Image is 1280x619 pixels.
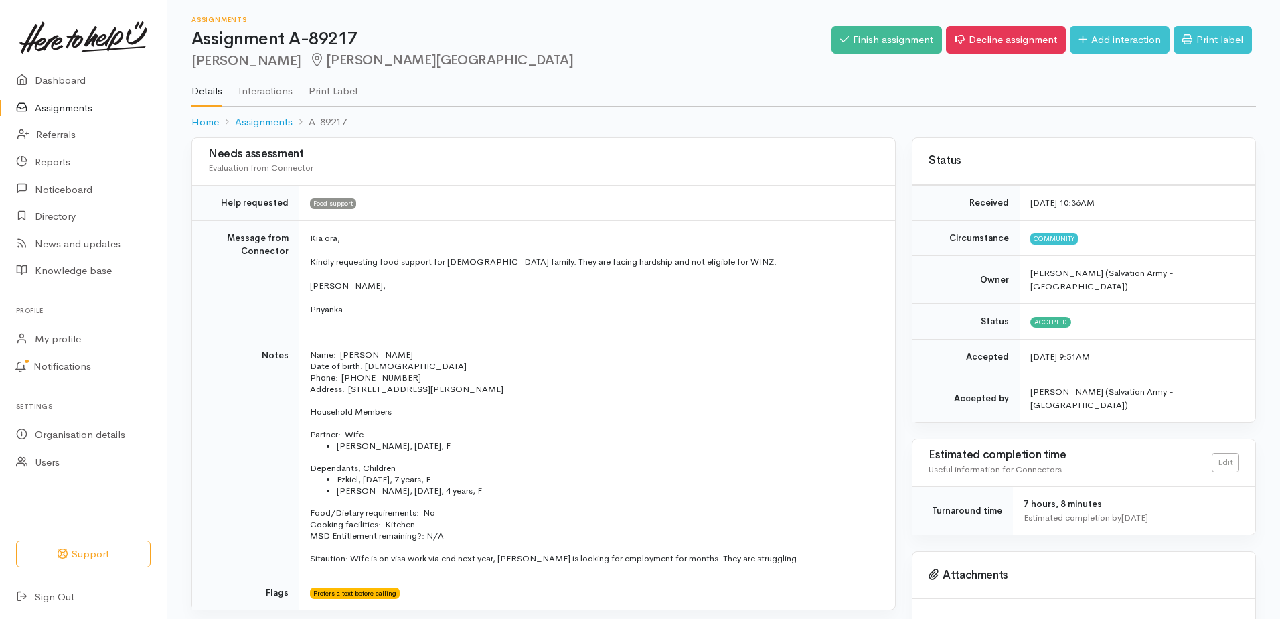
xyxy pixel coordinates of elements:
p: Kia ora, [310,232,879,245]
a: Details [191,68,222,107]
p: [PERSON_NAME], [310,279,879,293]
td: Circumstance [912,220,1020,256]
p: Dependants; Children [310,462,879,474]
a: Interactions [238,68,293,105]
a: Edit [1212,453,1239,472]
td: Accepted [912,339,1020,374]
li: A-89217 [293,115,347,130]
span: Community [1030,233,1078,244]
h3: Attachments [929,569,1239,582]
p: Household Members [310,406,879,417]
div: Estimated completion by [1024,511,1239,525]
li: [PERSON_NAME], [DATE], F [337,440,879,452]
span: [PERSON_NAME][GEOGRAPHIC_DATA] [309,52,574,68]
h2: [PERSON_NAME] [191,53,831,68]
time: [DATE] 10:36AM [1030,197,1095,208]
li: [PERSON_NAME], [DATE], 4 years, F [337,485,879,496]
time: [DATE] [1121,512,1148,523]
td: Status [912,304,1020,340]
h3: Estimated completion time [929,449,1212,462]
p: Address: [STREET_ADDRESS][PERSON_NAME] [310,383,879,395]
a: Decline assignment [946,26,1066,54]
span: Food support [310,198,356,209]
time: [DATE] 9:51AM [1030,351,1090,362]
span: Evaluation from Connector [208,162,313,174]
td: Help requested [192,186,299,221]
p: Name: [PERSON_NAME] Date of birth: [DEMOGRAPHIC_DATA] Phone: [PHONE_NUMBER] [310,349,879,383]
a: Print label [1174,26,1252,54]
a: Home [191,115,219,130]
span: Prefers a text before calling [310,588,400,598]
h3: Needs assessment [208,148,879,161]
a: Finish assignment [831,26,942,54]
a: Assignments [235,115,293,130]
span: Accepted [1030,317,1071,328]
span: [PERSON_NAME] (Salvation Army - [GEOGRAPHIC_DATA]) [1030,267,1174,292]
h6: Settings [16,397,151,415]
p: Food/Dietary requirements: No Cooking facilities: Kitchen MSD Entitlement remaining?: N/A [310,507,879,541]
td: Received [912,186,1020,221]
td: Accepted by [912,374,1020,423]
p: Priyanka [310,303,879,316]
td: Message from Connector [192,220,299,338]
h3: Status [929,155,1239,167]
p: Partner: Wife [310,429,879,440]
a: Print Label [309,68,357,105]
td: Notes [192,338,299,575]
h6: Assignments [191,16,831,23]
li: Ezkiel, [DATE], 7 years, F [337,474,879,485]
td: Flags [192,575,299,610]
nav: breadcrumb [191,107,1256,138]
span: 7 hours, 8 minutes [1024,498,1102,510]
td: Owner [912,256,1020,304]
td: [PERSON_NAME] (Salvation Army - [GEOGRAPHIC_DATA]) [1020,374,1255,423]
a: Add interaction [1070,26,1170,54]
td: Turnaround time [912,487,1013,535]
span: Useful information for Connectors [929,464,1062,475]
h1: Assignment A-89217 [191,29,831,49]
p: Kindly requesting food support for [DEMOGRAPHIC_DATA] family. They are facing hardship and not el... [310,255,879,269]
p: Sitaution: Wife is on visa work via end next year, [PERSON_NAME] is looking for employment for mo... [310,553,879,564]
h6: Profile [16,301,151,320]
button: Support [16,541,151,568]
